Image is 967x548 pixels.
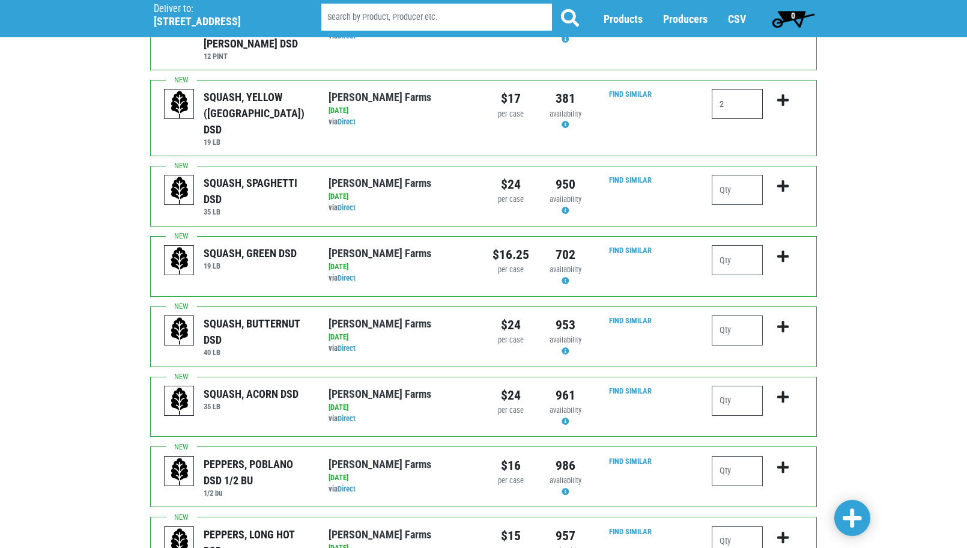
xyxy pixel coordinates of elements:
div: $16 [493,456,529,475]
div: 381 [547,89,584,108]
a: Direct [338,344,356,353]
div: per case [493,405,529,416]
a: Find Similar [609,386,652,395]
div: per case [493,335,529,346]
a: Producers [663,13,708,25]
h6: 35 LB [204,402,299,411]
div: SQUASH, YELLOW ([GEOGRAPHIC_DATA]) DSD [204,89,310,138]
div: via [329,273,474,284]
div: $24 [493,175,529,194]
input: Qty [712,175,763,205]
div: per case [493,264,529,276]
div: via [329,202,474,214]
a: [PERSON_NAME] Farms [329,91,431,103]
a: Find Similar [609,90,652,99]
span: availability [550,406,581,415]
div: via [329,484,474,495]
div: $24 [493,315,529,335]
h6: 19 LB [204,261,297,270]
a: [PERSON_NAME] Farms [329,177,431,189]
a: Direct [338,414,356,423]
div: [DATE] [329,261,474,273]
input: Qty [712,315,763,346]
img: placeholder-variety-43d6402dacf2d531de610a020419775a.svg [165,90,195,120]
a: Direct [338,273,356,282]
img: placeholder-variety-43d6402dacf2d531de610a020419775a.svg [165,386,195,416]
div: SQUASH, BUTTERNUT DSD [204,315,310,348]
a: [PERSON_NAME] Farms [329,247,431,260]
a: Direct [338,117,356,126]
img: placeholder-variety-43d6402dacf2d531de610a020419775a.svg [165,316,195,346]
div: [DATE] [329,105,474,117]
input: Qty [712,89,763,119]
div: SQUASH, GREEN DSD [204,245,297,261]
div: via [329,117,474,128]
div: PEPPERS, POBLANO DSD 1/2 BU [204,456,310,489]
img: placeholder-variety-43d6402dacf2d531de610a020419775a.svg [165,457,195,487]
div: $24 [493,386,529,405]
h6: 12 PINT [204,52,310,61]
div: per case [493,109,529,120]
h6: 1/2 bu [204,489,310,498]
img: placeholder-variety-43d6402dacf2d531de610a020419775a.svg [165,175,195,205]
h6: 35 LB [204,207,310,216]
div: [DATE] [329,402,474,413]
a: Direct [338,203,356,212]
input: Search by Product, Producer etc. [321,4,552,31]
a: 0 [766,7,820,31]
div: $15 [493,526,529,546]
input: Qty [712,245,763,275]
span: availability [550,195,581,204]
a: Find Similar [609,527,652,536]
span: availability [550,476,581,485]
div: 950 [547,175,584,194]
div: per case [493,194,529,205]
span: availability [550,265,581,274]
img: placeholder-variety-43d6402dacf2d531de610a020419775a.svg [165,246,195,276]
div: 702 [547,245,584,264]
a: [PERSON_NAME] Farms [329,388,431,400]
div: $17 [493,89,529,108]
a: Products [604,13,643,25]
div: via [329,413,474,425]
div: per case [493,475,529,487]
a: Find Similar [609,175,652,184]
div: [DATE] [329,191,474,202]
a: [PERSON_NAME] Farms [329,317,431,330]
div: 961 [547,386,584,405]
input: Qty [712,386,763,416]
span: availability [550,109,581,118]
p: Deliver to: [154,3,291,15]
div: SQUASH, ACORN DSD [204,386,299,402]
a: Find Similar [609,316,652,325]
span: availability [550,335,581,344]
div: [DATE] [329,332,474,343]
a: [PERSON_NAME] Farms [329,458,431,470]
div: SQUASH, SPAGHETTI DSD [204,175,310,207]
div: 986 [547,456,584,475]
h6: 19 LB [204,138,310,147]
div: [DATE] [329,472,474,484]
div: $16.25 [493,245,529,264]
h5: [STREET_ADDRESS] [154,15,291,28]
a: Find Similar [609,246,652,255]
div: 957 [547,526,584,546]
a: [PERSON_NAME] Farms [329,528,431,541]
h6: 40 LB [204,348,310,357]
input: Qty [712,456,763,486]
a: Find Similar [609,457,652,466]
div: 953 [547,315,584,335]
span: 0 [791,11,795,20]
a: CSV [728,13,746,25]
a: Direct [338,484,356,493]
div: via [329,343,474,355]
